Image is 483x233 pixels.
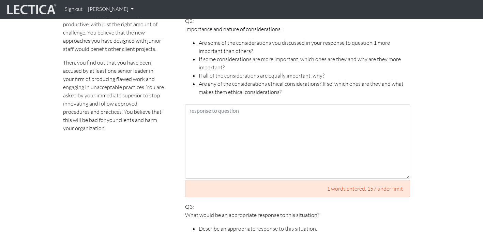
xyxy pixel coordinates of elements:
a: [PERSON_NAME] [85,3,136,16]
span: , 157 under limit [365,185,403,192]
p: Q2: [185,17,410,96]
img: lecticalive [5,3,57,16]
li: Are any of the considerations ethical considerations? If so, which ones are they and what makes t... [199,80,410,96]
p: What would be an appropriate response to this situation? [185,211,410,219]
li: If some considerations are more important, which ones are they and why are they more important? [199,55,410,71]
p: Then, you find out that you have been accused by at least one senior leader in your firm of produ... [63,58,165,132]
li: Are some of the considerations you discussed in your response to question 1 more important than o... [199,39,410,55]
div: 1 words entered [185,180,410,197]
li: Describe an appropriate response to this situation. [199,224,410,233]
a: Sign out [62,3,85,16]
li: If all of the considerations are equally important, why? [199,71,410,80]
p: Importance and nature of considerations: [185,25,410,33]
